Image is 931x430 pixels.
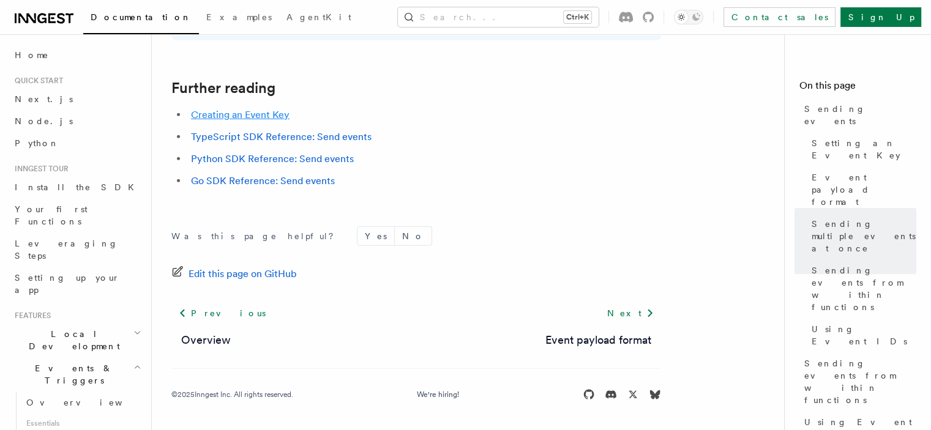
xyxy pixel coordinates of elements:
span: Quick start [10,76,63,86]
span: Sending multiple events at once [812,218,916,254]
span: Install the SDK [15,182,141,192]
span: Home [15,49,49,61]
span: Overview [26,398,152,407]
span: Examples [206,12,272,22]
div: © 2025 Inngest Inc. All rights reserved. [171,390,293,399]
a: Documentation [83,4,199,34]
span: Your first Functions [15,204,88,226]
a: Overview [21,391,144,413]
a: TypeScript SDK Reference: Send events [191,131,372,143]
button: Search...Ctrl+K [398,7,599,27]
button: Toggle dark mode [674,10,703,24]
a: We're hiring! [417,390,459,399]
span: Events & Triggers [10,362,133,387]
span: Python [15,138,59,148]
a: Overview [181,332,231,349]
a: Event payload format [807,166,916,213]
a: Next [599,302,661,324]
h4: On this page [799,78,916,98]
span: Event payload format [812,171,916,208]
a: Next.js [10,88,144,110]
span: Using Event IDs [812,323,916,347]
a: Go SDK Reference: Send events [191,175,335,187]
a: Further reading [171,80,275,97]
button: Events & Triggers [10,357,144,391]
a: Your first Functions [10,198,144,232]
kbd: Ctrl+K [564,11,591,23]
a: Contact sales [723,7,836,27]
a: Examples [199,4,279,33]
span: Edit this page on GitHub [189,265,297,283]
span: Inngest tour [10,164,69,174]
a: Sending events [799,98,916,132]
span: Local Development [10,328,133,352]
a: Creating an Event Key [191,109,290,120]
a: Edit this page on GitHub [171,265,297,283]
a: Previous [171,302,272,324]
span: Setting an Event Key [812,137,916,161]
span: Next.js [15,94,73,104]
a: Sending multiple events at once [807,213,916,259]
a: Node.js [10,110,144,132]
button: No [395,227,432,245]
span: Documentation [91,12,192,22]
a: Leveraging Steps [10,232,144,267]
a: Using Event IDs [807,318,916,352]
span: Node.js [15,116,73,126]
a: Install the SDK [10,176,144,198]
a: Sign Up [840,7,921,27]
span: Sending events from within functions [804,357,916,406]
span: Features [10,311,51,321]
button: Yes [357,227,394,245]
a: Setting an Event Key [807,132,916,166]
span: Setting up your app [15,273,120,295]
span: AgentKit [286,12,351,22]
a: Event payload format [545,332,651,349]
a: Home [10,44,144,66]
p: Was this page helpful? [171,230,342,242]
a: Python SDK Reference: Send events [191,153,354,165]
a: Sending events from within functions [799,352,916,411]
span: Sending events from within functions [812,264,916,313]
a: AgentKit [279,4,359,33]
span: Leveraging Steps [15,239,118,261]
a: Setting up your app [10,267,144,301]
span: Sending events [804,103,916,127]
a: Sending events from within functions [807,259,916,318]
a: Python [10,132,144,154]
button: Local Development [10,323,144,357]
